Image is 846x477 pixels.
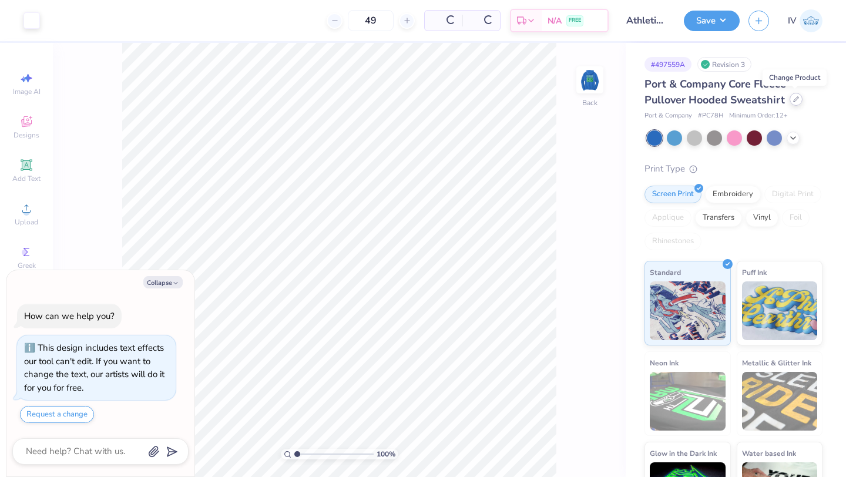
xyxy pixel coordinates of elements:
span: 100 % [377,449,395,459]
span: Puff Ink [742,266,767,278]
div: Embroidery [705,186,761,203]
span: Upload [15,217,38,227]
span: Neon Ink [650,357,679,369]
span: Water based Ink [742,447,796,459]
img: Isha Veturkar [800,9,822,32]
a: IV [788,9,822,32]
div: How can we help you? [24,310,115,322]
div: Revision 3 [697,57,751,72]
button: Request a change [20,406,94,423]
div: # 497559A [644,57,691,72]
input: – – [348,10,394,31]
div: Rhinestones [644,233,701,250]
button: Collapse [143,276,183,288]
img: Neon Ink [650,372,726,431]
span: Greek [18,261,36,270]
span: Designs [14,130,39,140]
img: Standard [650,281,726,340]
span: Metallic & Glitter Ink [742,357,811,369]
span: Standard [650,266,681,278]
span: Image AI [13,87,41,96]
span: Add Text [12,174,41,183]
div: Screen Print [644,186,701,203]
div: Vinyl [746,209,778,227]
span: FREE [569,16,581,25]
div: Back [582,98,597,108]
span: Port & Company Core Fleece Pullover Hooded Sweatshirt [644,77,786,107]
img: Metallic & Glitter Ink [742,372,818,431]
div: Transfers [695,209,742,227]
span: Port & Company [644,111,692,121]
span: Glow in the Dark Ink [650,447,717,459]
img: Back [578,68,602,92]
div: Change Product [763,69,827,86]
div: This design includes text effects our tool can't edit. If you want to change the text, our artist... [24,342,164,394]
div: Applique [644,209,691,227]
input: Untitled Design [617,9,675,32]
span: # PC78H [698,111,723,121]
div: Print Type [644,162,822,176]
span: IV [788,14,797,28]
span: Minimum Order: 12 + [729,111,788,121]
button: Save [684,11,740,31]
div: Digital Print [764,186,821,203]
span: N/A [548,15,562,27]
div: Foil [782,209,810,227]
img: Puff Ink [742,281,818,340]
